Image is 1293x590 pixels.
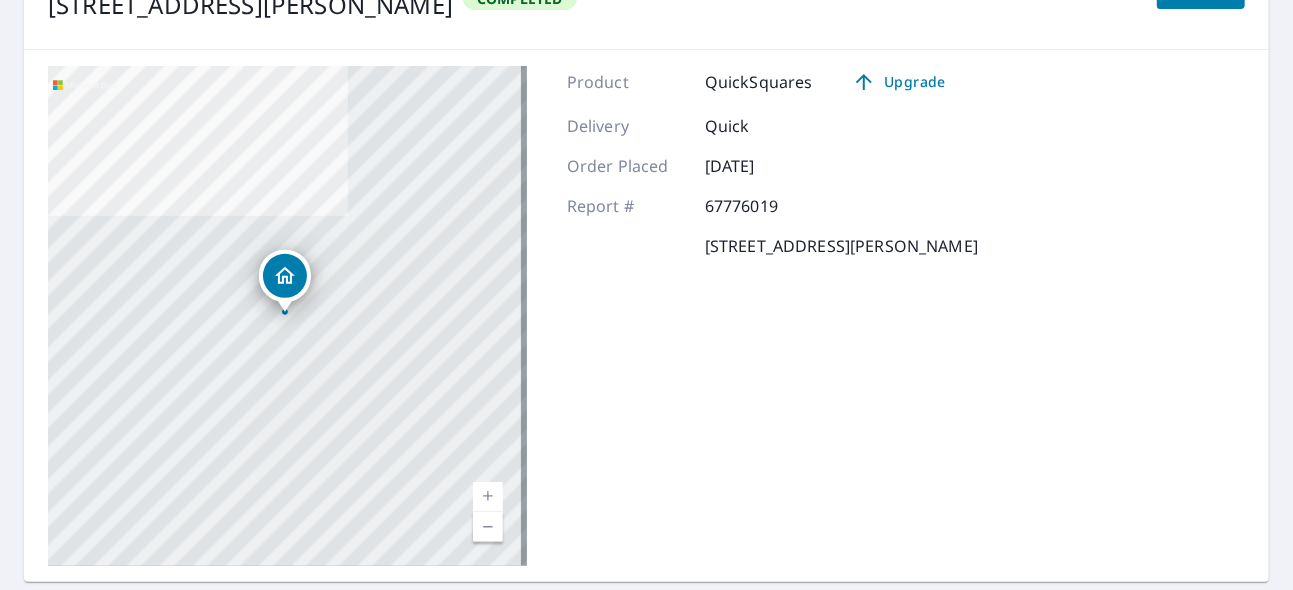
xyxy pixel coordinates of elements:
[473,482,503,512] a: Current Level 17, Zoom In
[705,154,825,178] p: [DATE]
[567,194,687,218] p: Report #
[567,70,687,94] p: Product
[567,114,687,138] p: Delivery
[849,70,950,94] span: Upgrade
[705,234,978,258] p: [STREET_ADDRESS][PERSON_NAME]
[837,66,962,98] a: Upgrade
[473,512,503,542] a: Current Level 17, Zoom Out
[567,154,687,178] p: Order Placed
[705,114,825,138] p: Quick
[705,70,813,94] p: QuickSquares
[259,250,311,312] div: Dropped pin, building 1, Residential property, 2080 E Moore Rd Saginaw, MI 48601
[705,194,825,218] p: 67776019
